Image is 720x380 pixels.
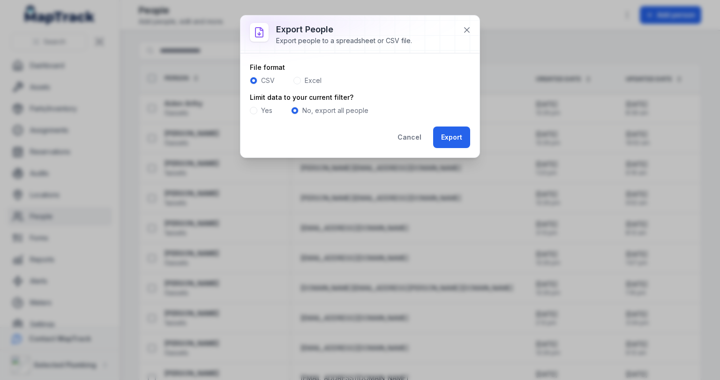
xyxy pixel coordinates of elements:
label: No, export all people [302,106,368,115]
button: Export [433,127,470,148]
label: File format [250,63,285,72]
label: Limit data to your current filter? [250,93,353,102]
label: CSV [261,76,275,85]
h3: Export people [276,23,412,36]
button: Cancel [390,127,429,148]
label: Yes [261,106,272,115]
label: Excel [305,76,322,85]
div: Export people to a spreadsheet or CSV file. [276,36,412,45]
